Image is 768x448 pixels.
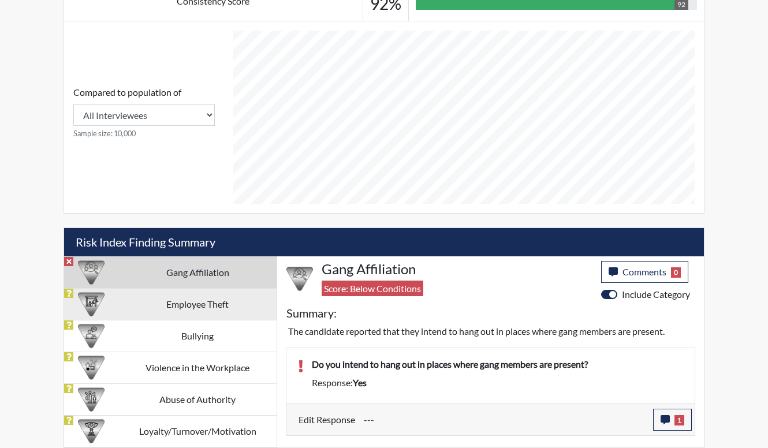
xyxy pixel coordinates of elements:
[78,323,105,349] img: CATEGORY%20ICON-04.6d01e8fa.png
[312,357,683,371] p: Do you intend to hang out in places where gang members are present?
[64,228,704,256] h5: Risk Index Finding Summary
[303,376,692,390] div: Response:
[286,266,313,292] img: CATEGORY%20ICON-02.2c5dd649.png
[355,409,653,431] div: Update the test taker's response, the change might impact the score
[288,324,693,338] p: The candidate reported that they intend to hang out in places where gang members are present.
[671,267,681,278] span: 0
[78,354,105,381] img: CATEGORY%20ICON-26.eccbb84f.png
[601,261,688,283] button: Comments0
[118,256,277,288] td: Gang Affiliation
[78,259,105,286] img: CATEGORY%20ICON-02.2c5dd649.png
[73,85,181,99] label: Compared to population of
[118,383,277,415] td: Abuse of Authority
[299,409,355,431] label: Edit Response
[322,261,592,278] h4: Gang Affiliation
[78,291,105,318] img: CATEGORY%20ICON-07.58b65e52.png
[674,415,684,425] span: 1
[653,409,692,431] button: 1
[322,281,423,296] span: Score: Below Conditions
[118,320,277,352] td: Bullying
[78,386,105,413] img: CATEGORY%20ICON-01.94e51fac.png
[118,288,277,320] td: Employee Theft
[73,85,215,139] div: Consistency Score comparison among population
[286,306,337,320] h5: Summary:
[622,288,690,301] label: Include Category
[78,418,105,445] img: CATEGORY%20ICON-17.40ef8247.png
[353,377,367,388] span: yes
[73,128,215,139] small: Sample size: 10,000
[118,415,277,447] td: Loyalty/Turnover/Motivation
[622,266,666,277] span: Comments
[118,352,277,383] td: Violence in the Workplace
